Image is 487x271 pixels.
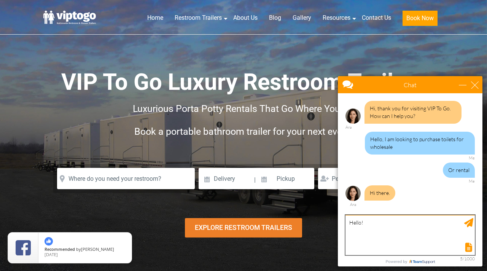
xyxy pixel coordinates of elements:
a: Blog [263,10,287,26]
a: About Us [228,10,263,26]
a: Home [142,10,169,26]
a: Gallery [287,10,317,26]
input: Delivery [199,168,253,189]
span: by [45,247,126,252]
span: Luxurious Porta Potty Rentals That Go Where You Go [133,103,354,114]
button: Book Now [403,11,438,26]
span: | [254,168,256,192]
div: Explore Restroom Trailers [185,218,302,238]
input: Where do you need your restroom? [57,168,195,189]
span: VIP To Go Luxury Restroom Trailers [61,69,426,96]
span: [PERSON_NAME] [81,246,114,252]
a: Book Now [397,10,443,30]
span: [DATE] [45,252,58,257]
a: Contact Us [356,10,397,26]
img: Review Rating [16,240,31,255]
input: Pickup [256,168,314,189]
a: Resources [317,10,356,26]
iframe: Live Chat Box [333,72,487,271]
a: Restroom Trailers [169,10,228,26]
span: Book a portable bathroom trailer for your next event. [134,126,353,137]
img: thumbs up icon [45,237,53,245]
span: Recommended [45,246,75,252]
